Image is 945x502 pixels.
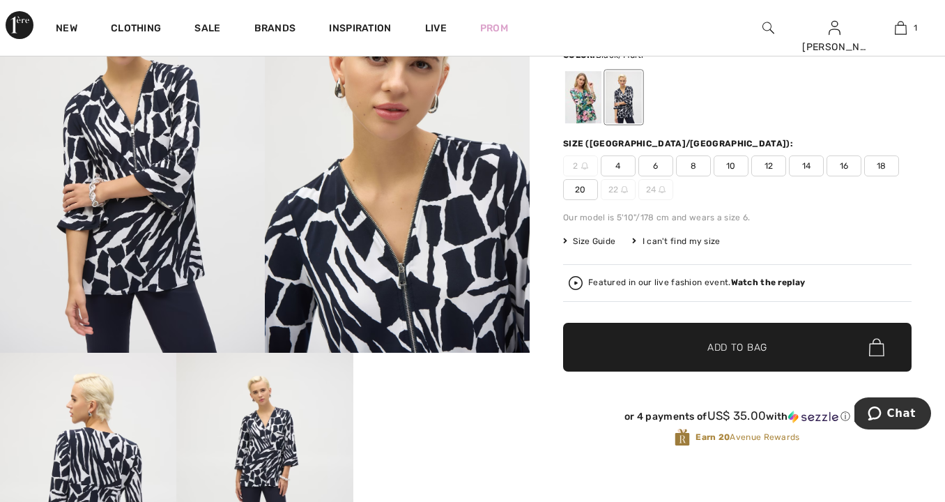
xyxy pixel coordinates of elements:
a: Prom [480,21,508,36]
div: or 4 payments ofUS$ 35.00withSezzle Click to learn more about Sezzle [563,409,912,428]
img: My Bag [895,20,907,36]
div: Vanilla/Midnight Blue [606,71,642,123]
span: 24 [638,179,673,200]
a: Sale [194,22,220,37]
span: 2 [563,155,598,176]
a: 1 [868,20,933,36]
div: I can't find my size [632,235,720,248]
img: ring-m.svg [581,162,588,169]
span: 18 [864,155,899,176]
span: 14 [789,155,824,176]
span: 10 [714,155,748,176]
span: US$ 35.00 [707,409,767,423]
span: Add to Bag [707,340,767,355]
div: Black/Multi [565,71,601,123]
span: Avenue Rewards [696,431,799,443]
span: Inspiration [329,22,391,37]
div: [PERSON_NAME] [802,40,867,54]
div: Size ([GEOGRAPHIC_DATA]/[GEOGRAPHIC_DATA]): [563,137,796,150]
a: Sign In [829,21,840,34]
img: search the website [762,20,774,36]
strong: Earn 20 [696,432,730,442]
strong: Watch the replay [731,277,806,287]
img: My Info [829,20,840,36]
img: Watch the replay [569,276,583,290]
iframe: Opens a widget where you can chat to one of our agents [854,397,931,432]
div: or 4 payments of with [563,409,912,423]
img: Bag.svg [869,338,884,356]
span: 8 [676,155,711,176]
span: 20 [563,179,598,200]
video: Your browser does not support the video tag. [353,353,530,441]
span: Size Guide [563,235,615,248]
div: Our model is 5'10"/178 cm and wears a size 6. [563,211,912,224]
div: Featured in our live fashion event. [588,278,805,287]
img: 1ère Avenue [6,11,33,39]
a: Clothing [111,22,161,37]
span: 16 [827,155,861,176]
span: 4 [601,155,636,176]
img: ring-m.svg [659,186,666,193]
button: Add to Bag [563,323,912,372]
a: Brands [254,22,296,37]
img: Sezzle [788,411,838,423]
span: 6 [638,155,673,176]
a: Live [425,21,447,36]
span: 1 [914,22,917,34]
img: Avenue Rewards [675,428,690,447]
img: ring-m.svg [621,186,628,193]
a: New [56,22,77,37]
span: 22 [601,179,636,200]
span: 12 [751,155,786,176]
